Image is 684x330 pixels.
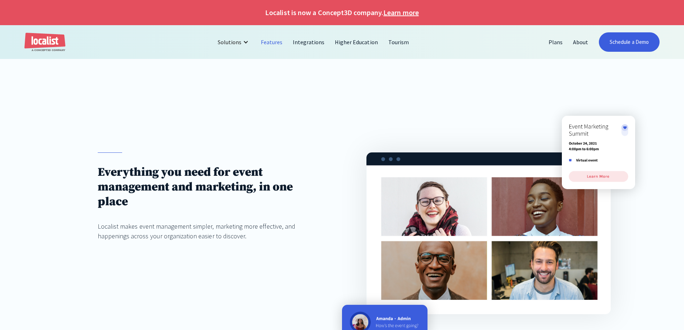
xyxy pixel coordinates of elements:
a: About [568,33,593,51]
a: Plans [544,33,568,51]
a: Tourism [383,33,414,51]
h1: Everything you need for event management and marketing, in one place [98,165,318,209]
a: Learn more [383,7,419,18]
a: Higher Education [330,33,383,51]
div: Solutions [212,33,256,51]
a: home [24,33,65,52]
a: Integrations [288,33,330,51]
a: Features [256,33,288,51]
div: Solutions [218,38,241,46]
a: Schedule a Demo [599,32,660,52]
div: Localist makes event management simpler, marketing more effective, and happenings across your org... [98,221,318,241]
